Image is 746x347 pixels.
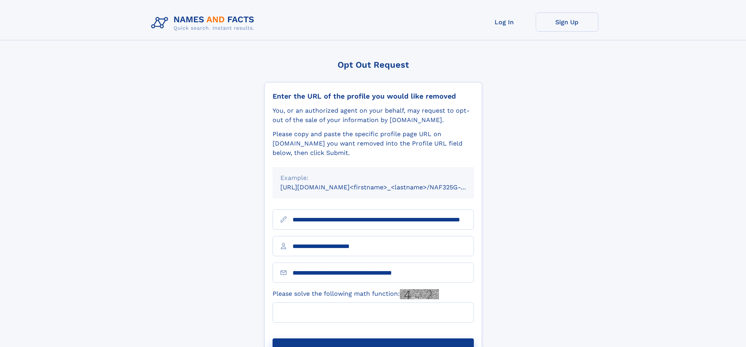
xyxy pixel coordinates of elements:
small: [URL][DOMAIN_NAME]<firstname>_<lastname>/NAF325G-xxxxxxxx [280,183,489,191]
div: Please copy and paste the specific profile page URL on [DOMAIN_NAME] you want removed into the Pr... [273,129,474,158]
div: Enter the URL of the profile you would like removed [273,92,474,101]
a: Log In [473,13,536,32]
div: You, or an authorized agent on your behalf, may request to opt-out of the sale of your informatio... [273,106,474,125]
a: Sign Up [536,13,598,32]
label: Please solve the following math function: [273,289,439,299]
div: Opt Out Request [264,60,482,70]
img: Logo Names and Facts [148,13,261,34]
div: Example: [280,173,466,183]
